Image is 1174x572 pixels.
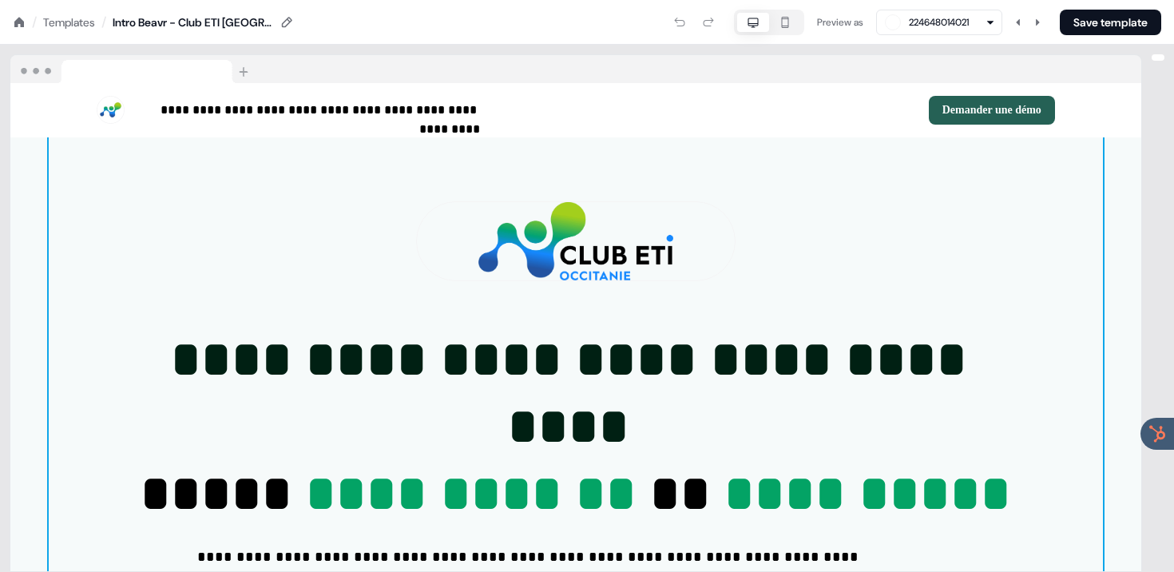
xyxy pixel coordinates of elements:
[817,14,863,30] div: Preview as
[929,96,1055,125] button: Demander une démo
[1060,10,1161,35] button: Save template
[43,14,95,30] a: Templates
[10,55,256,84] img: Browser topbar
[582,96,1055,125] div: Demander une démo
[32,14,37,31] div: /
[909,14,969,30] div: 224648014021
[101,14,106,31] div: /
[876,10,1002,35] button: 224648014021
[113,14,272,30] div: Intro Beavr - Club ETI [GEOGRAPHIC_DATA]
